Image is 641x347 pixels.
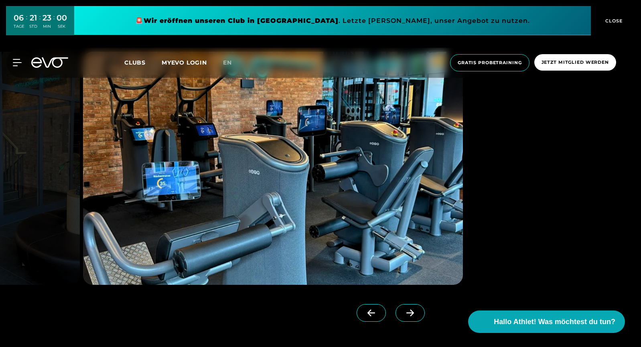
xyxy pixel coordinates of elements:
div: : [39,13,41,34]
button: Hallo Athlet! Was möchtest du tun? [468,310,625,333]
div: 00 [57,12,67,24]
div: 23 [43,12,51,24]
img: evofitness [83,52,463,285]
div: 06 [14,12,24,24]
div: STD [29,24,37,29]
button: CLOSE [591,6,635,35]
div: TAGE [14,24,24,29]
a: en [223,58,241,67]
div: MIN [43,24,51,29]
div: : [26,13,27,34]
a: Jetzt Mitglied werden [532,54,619,71]
span: Jetzt Mitglied werden [542,59,609,66]
span: Gratis Probetraining [458,59,522,66]
div: SEK [57,24,67,29]
span: CLOSE [603,17,623,24]
span: en [223,59,232,66]
a: MYEVO LOGIN [162,59,207,66]
span: Hallo Athlet! Was möchtest du tun? [494,317,615,327]
div: 21 [29,12,37,24]
span: Clubs [124,59,146,66]
a: Clubs [124,59,162,66]
a: Gratis Probetraining [448,54,532,71]
div: : [53,13,55,34]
